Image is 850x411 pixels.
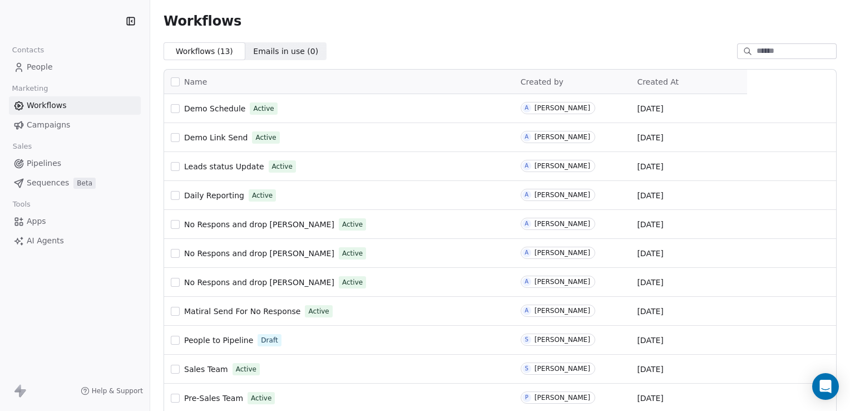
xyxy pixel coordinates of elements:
[8,196,35,213] span: Tools
[535,278,590,286] div: [PERSON_NAME]
[525,104,528,112] div: A
[637,393,663,404] span: [DATE]
[184,133,248,142] span: Demo Link Send
[73,178,96,189] span: Beta
[81,386,143,395] a: Help & Support
[308,306,329,316] span: Active
[525,393,528,402] div: P
[27,61,53,73] span: People
[9,212,141,231] a: Apps
[184,104,245,113] span: Demo Schedule
[184,220,334,229] span: No Respons and drop [PERSON_NAME]
[184,394,243,403] span: Pre-Sales Team
[184,161,264,172] a: Leads status Update
[637,277,663,288] span: [DATE]
[637,335,663,346] span: [DATE]
[164,13,241,29] span: Workflows
[184,278,334,287] span: No Respons and drop [PERSON_NAME]
[9,174,141,192] a: SequencesBeta
[184,249,334,258] span: No Respons and drop [PERSON_NAME]
[342,277,363,287] span: Active
[9,116,141,134] a: Campaigns
[535,133,590,141] div: [PERSON_NAME]
[535,220,590,228] div: [PERSON_NAME]
[637,77,679,86] span: Created At
[7,42,49,58] span: Contacts
[535,394,590,402] div: [PERSON_NAME]
[637,190,663,201] span: [DATE]
[184,336,253,345] span: People to Pipeline
[184,76,207,88] span: Name
[342,248,363,258] span: Active
[184,393,243,404] a: Pre-Sales Team
[27,216,46,227] span: Apps
[525,306,528,315] div: A
[637,248,663,259] span: [DATE]
[272,162,293,172] span: Active
[92,386,143,395] span: Help & Support
[184,306,300,317] a: Matiral Send For No Response
[184,190,244,201] a: Daily Reporting
[812,373,839,400] div: Open Intercom Messenger
[184,248,334,259] a: No Respons and drop [PERSON_NAME]
[525,335,528,344] div: S
[184,103,245,114] a: Demo Schedule
[637,161,663,172] span: [DATE]
[9,154,141,173] a: Pipelines
[236,364,256,374] span: Active
[27,100,67,111] span: Workflows
[184,365,228,374] span: Sales Team
[535,104,590,112] div: [PERSON_NAME]
[637,103,663,114] span: [DATE]
[9,232,141,250] a: AI Agents
[184,364,228,375] a: Sales Team
[637,364,663,375] span: [DATE]
[184,132,248,143] a: Demo Link Send
[535,249,590,257] div: [PERSON_NAME]
[521,77,564,86] span: Created by
[253,104,274,114] span: Active
[251,393,271,403] span: Active
[637,132,663,143] span: [DATE]
[253,46,318,57] span: Emails in use ( 0 )
[27,158,61,169] span: Pipelines
[184,277,334,288] a: No Respons and drop [PERSON_NAME]
[184,191,244,200] span: Daily Reporting
[342,219,363,229] span: Active
[525,162,528,170] div: A
[525,248,528,257] div: A
[525,190,528,199] div: A
[261,335,278,345] span: Draft
[535,191,590,199] div: [PERSON_NAME]
[27,177,69,189] span: Sequences
[27,235,64,247] span: AI Agents
[637,219,663,230] span: [DATE]
[535,336,590,344] div: [PERSON_NAME]
[184,335,253,346] a: People to Pipeline
[525,133,528,141] div: A
[184,307,300,316] span: Matiral Send For No Response
[9,96,141,115] a: Workflows
[535,365,590,373] div: [PERSON_NAME]
[27,119,70,131] span: Campaigns
[535,307,590,315] div: [PERSON_NAME]
[9,58,141,76] a: People
[535,162,590,170] div: [PERSON_NAME]
[255,133,276,143] span: Active
[525,277,528,286] div: A
[184,219,334,230] a: No Respons and drop [PERSON_NAME]
[637,306,663,317] span: [DATE]
[525,219,528,228] div: A
[184,162,264,171] span: Leads status Update
[252,190,273,200] span: Active
[8,138,37,155] span: Sales
[525,364,528,373] div: S
[7,80,53,97] span: Marketing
